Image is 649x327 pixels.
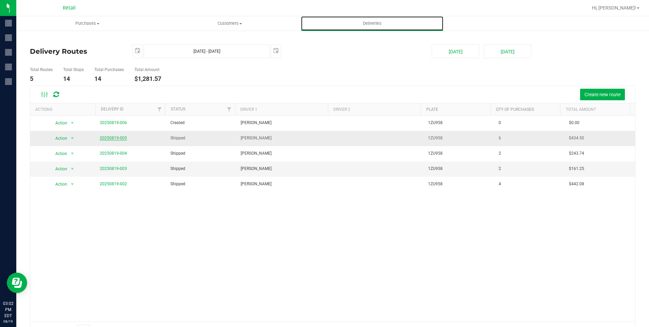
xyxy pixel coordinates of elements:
[7,273,27,293] iframe: Resource center
[569,181,584,187] span: $442.08
[560,103,630,115] th: Total Amount
[499,181,501,187] span: 4
[159,20,300,27] span: Customers
[50,134,68,143] span: Action
[241,135,272,141] span: [PERSON_NAME]
[50,179,68,189] span: Action
[3,300,13,319] p: 03:02 PM EDT
[170,181,185,187] span: Shipped
[30,45,122,58] h4: Delivery Routes
[354,20,391,27] span: Deliveries
[100,182,127,186] a: 20250819-002
[68,118,77,128] span: select
[428,120,443,126] span: 1ZU958
[585,92,620,97] span: Create new route
[50,118,68,128] span: Action
[170,166,185,172] span: Shipped
[592,5,636,11] span: Hi, [PERSON_NAME]!
[235,103,328,115] th: Driver 1
[68,164,77,174] span: select
[94,68,124,72] h5: Total Purchases
[428,181,443,187] span: 1ZU958
[101,107,124,111] a: Delivery ID
[50,149,68,158] span: Action
[134,75,161,82] h4: $1,281.57
[50,164,68,174] span: Action
[224,103,235,115] a: Filter
[63,68,84,72] h5: Total Stops
[499,135,501,141] span: 6
[100,120,127,125] a: 20250819-006
[154,103,165,115] a: Filter
[100,136,127,140] a: 20250819-005
[271,45,281,57] span: select
[301,16,443,31] a: Deliveries
[241,150,272,157] span: [PERSON_NAME]
[63,75,84,82] h4: 14
[30,68,53,72] h5: Total Routes
[580,89,625,100] button: Create new route
[170,135,185,141] span: Shipped
[17,20,158,27] span: Purchases
[3,319,13,324] p: 08/19
[35,107,93,112] div: Actions
[569,166,584,172] span: $161.25
[499,166,501,172] span: 2
[426,107,438,112] a: Plate
[499,120,501,126] span: 0
[134,68,161,72] h5: Total Amount
[94,75,124,82] h4: 14
[428,135,443,141] span: 1ZU958
[484,45,531,58] button: [DATE]
[30,75,53,82] h4: 5
[328,103,421,115] th: Driver 2
[100,166,127,171] a: 20250819-003
[432,45,479,58] button: [DATE]
[499,150,501,157] span: 2
[569,150,584,157] span: $243.74
[68,179,77,189] span: select
[68,134,77,143] span: select
[16,16,159,31] a: Purchases
[63,5,76,11] span: Retail
[159,16,301,31] a: Customers
[496,107,534,112] a: Qty of Purchases
[428,150,443,157] span: 1ZU958
[170,120,185,126] span: Created
[241,181,272,187] span: [PERSON_NAME]
[170,150,185,157] span: Shipped
[171,107,185,111] a: Status
[241,120,272,126] span: [PERSON_NAME]
[569,120,579,126] span: $0.00
[428,166,443,172] span: 1ZU958
[133,45,142,57] span: select
[569,135,584,141] span: $434.50
[68,149,77,158] span: select
[100,151,127,156] a: 20250819-004
[241,166,272,172] span: [PERSON_NAME]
